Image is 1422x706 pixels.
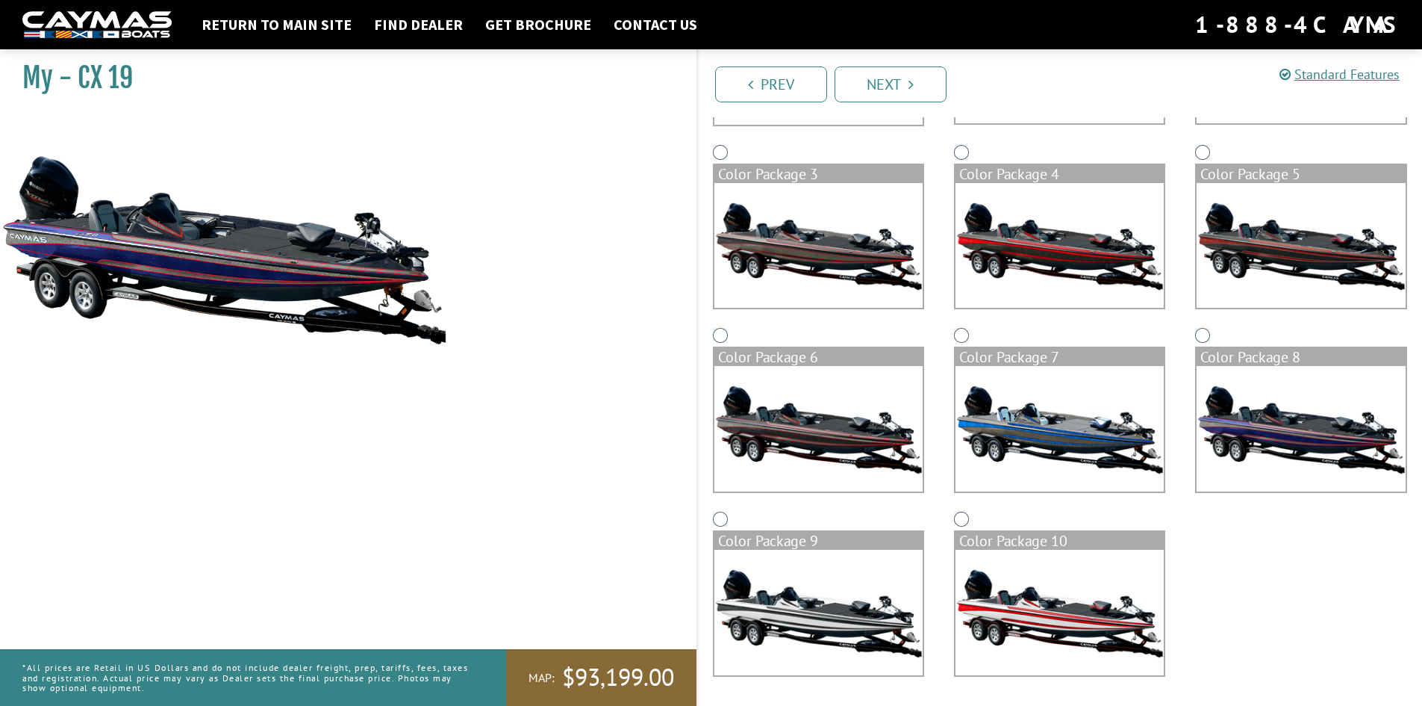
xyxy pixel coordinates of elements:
[562,662,674,693] span: $93,199.00
[22,11,172,39] img: white-logo-c9c8dbefe5ff5ceceb0f0178aa75bf4bb51f6bca0971e226c86eb53dfe498488.png
[955,165,1164,183] div: Color Package 4
[22,61,659,95] h1: My - CX 19
[714,183,923,309] img: color_package_304.png
[715,66,827,102] a: Prev
[955,183,1164,309] img: color_package_305.png
[367,15,470,34] a: Find Dealer
[714,550,923,675] img: color_package_310.png
[478,15,599,34] a: Get Brochure
[955,348,1164,366] div: Color Package 7
[714,532,923,550] div: Color Package 9
[22,655,473,700] p: *All prices are Retail in US Dollars and do not include dealer freight, prep, tariffs, fees, taxe...
[955,532,1164,550] div: Color Package 10
[1197,348,1405,366] div: Color Package 8
[1195,8,1400,41] div: 1-888-4CAYMAS
[1197,183,1405,309] img: color_package_306.png
[714,366,923,492] img: color_package_307.png
[528,670,555,686] span: MAP:
[714,165,923,183] div: Color Package 3
[835,66,947,102] a: Next
[1197,165,1405,183] div: Color Package 5
[1279,66,1400,83] a: Standard Features
[714,348,923,366] div: Color Package 6
[194,15,359,34] a: Return to main site
[506,649,696,706] a: MAP:$93,199.00
[955,366,1164,492] img: color_package_308.png
[606,15,705,34] a: Contact Us
[955,550,1164,675] img: color_package_311.png
[1197,366,1405,492] img: color_package_309.png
